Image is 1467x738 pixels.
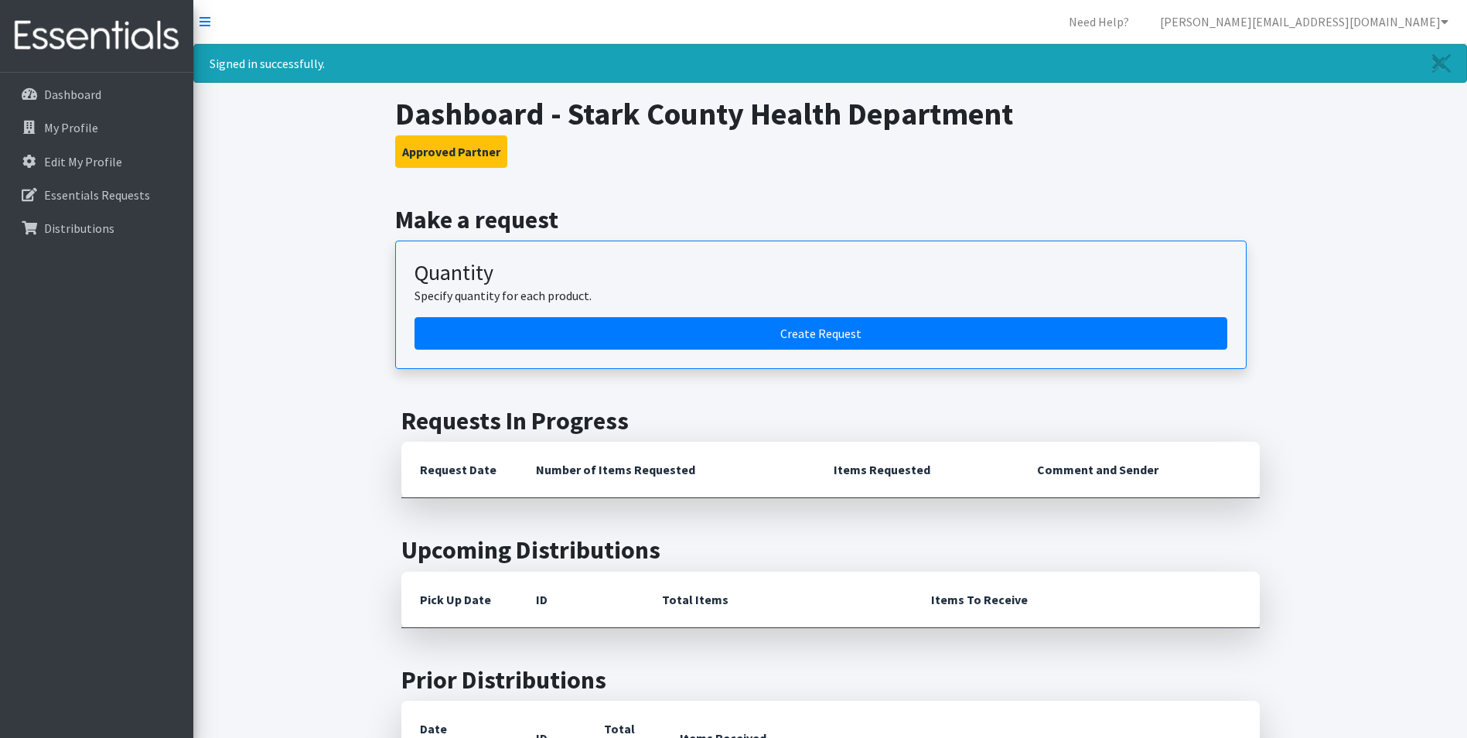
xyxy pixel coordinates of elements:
[913,572,1260,628] th: Items To Receive
[6,146,187,177] a: Edit My Profile
[517,442,816,498] th: Number of Items Requested
[395,135,507,168] button: Approved Partner
[6,179,187,210] a: Essentials Requests
[1056,6,1141,37] a: Need Help?
[643,572,913,628] th: Total Items
[395,95,1265,132] h1: Dashboard - Stark County Health Department
[6,213,187,244] a: Distributions
[395,205,1265,234] h2: Make a request
[44,120,98,135] p: My Profile
[6,10,187,62] img: HumanEssentials
[1018,442,1259,498] th: Comment and Sender
[193,44,1467,83] div: Signed in successfully.
[1148,6,1461,37] a: [PERSON_NAME][EMAIL_ADDRESS][DOMAIN_NAME]
[44,187,150,203] p: Essentials Requests
[401,442,517,498] th: Request Date
[815,442,1018,498] th: Items Requested
[6,112,187,143] a: My Profile
[44,154,122,169] p: Edit My Profile
[44,220,114,236] p: Distributions
[6,79,187,110] a: Dashboard
[44,87,101,102] p: Dashboard
[415,317,1227,350] a: Create a request by quantity
[401,406,1260,436] h2: Requests In Progress
[401,665,1260,695] h2: Prior Distributions
[401,572,517,628] th: Pick Up Date
[1417,45,1466,82] a: Close
[517,572,643,628] th: ID
[415,260,1227,286] h3: Quantity
[401,535,1260,565] h2: Upcoming Distributions
[415,286,1227,305] p: Specify quantity for each product.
